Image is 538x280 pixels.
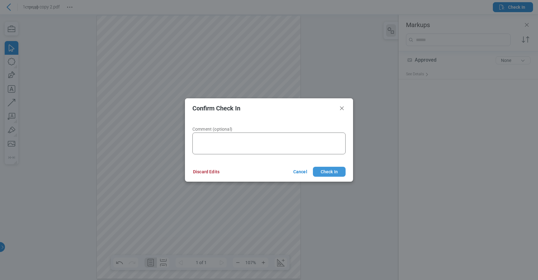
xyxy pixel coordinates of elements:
[192,105,336,112] h2: Confirm Check In
[313,167,346,177] button: Check In
[338,105,346,112] button: Close
[192,127,232,132] span: Comment (optional)
[286,167,313,177] button: Cancel
[186,167,227,177] button: Discard Edits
